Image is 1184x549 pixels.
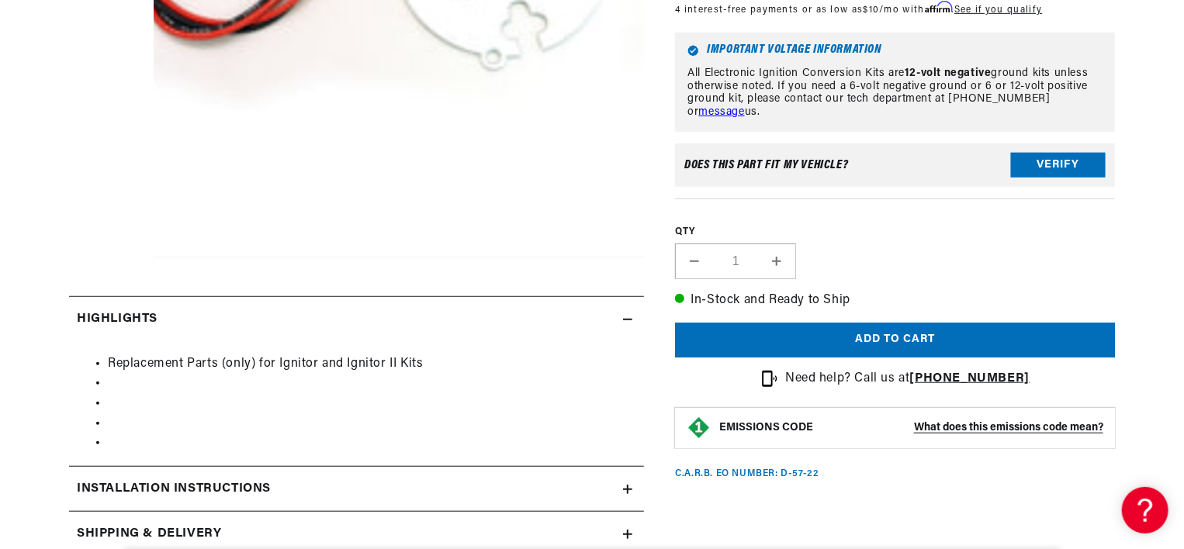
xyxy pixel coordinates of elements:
[684,159,848,171] div: Does This part fit My vehicle?
[77,524,221,544] h2: Shipping & Delivery
[914,423,1103,434] strong: What does this emissions code mean?
[719,422,1103,436] button: EMISSIONS CODEWhat does this emissions code mean?
[675,323,1115,358] button: Add to cart
[785,369,1030,389] p: Need help? Call us at
[905,67,992,79] strong: 12-volt negative
[77,479,271,499] h2: Installation instructions
[864,5,880,15] span: $10
[1011,153,1106,178] button: Verify
[675,226,1115,239] label: QTY
[699,106,745,118] a: message
[687,45,1103,57] h6: Important Voltage Information
[675,2,1042,17] p: 4 interest-free payments or as low as /mo with .
[69,297,644,342] summary: Highlights
[675,291,1115,311] p: In-Stock and Ready to Ship
[719,423,813,434] strong: EMISSIONS CODE
[108,354,636,375] li: Replacement Parts (only) for Ignitor and Ignitor II Kits
[69,467,644,512] summary: Installation instructions
[954,5,1042,15] a: See if you qualify - Learn more about Affirm Financing (opens in modal)
[687,67,1103,119] p: All Electronic Ignition Conversion Kits are ground kits unless otherwise noted. If you need a 6-v...
[925,2,952,13] span: Affirm
[687,416,711,441] img: Emissions code
[910,372,1030,385] a: [PHONE_NUMBER]
[675,468,819,482] p: C.A.R.B. EO Number: D-57-22
[77,309,158,330] h2: Highlights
